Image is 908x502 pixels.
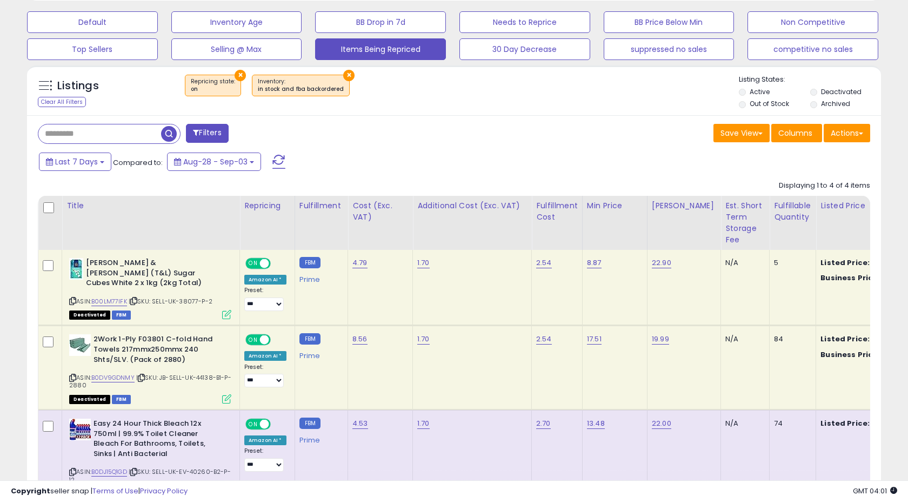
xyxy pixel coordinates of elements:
div: Amazon AI * [244,275,286,285]
button: Selling @ Max [171,38,302,60]
button: Last 7 Days [39,153,111,171]
div: on [191,85,235,93]
button: BB Drop in 7d [315,11,446,33]
button: Non Competitive [747,11,878,33]
button: competitive no sales [747,38,878,60]
a: 22.00 [652,418,671,429]
span: ON [246,420,260,429]
a: B0DJ15Q1GD [91,467,127,477]
span: | SKU: SELL-UK-38077-P-2 [129,297,212,306]
span: OFF [269,259,286,268]
label: Out of Stock [750,99,789,108]
span: Last 7 Days [55,156,98,167]
div: [PERSON_NAME] [652,200,716,212]
a: 8.56 [352,334,368,345]
div: Fulfillable Quantity [774,200,811,223]
b: Listed Price: [820,334,870,344]
span: FBM [112,395,131,404]
button: Actions [824,124,870,142]
div: Repricing [244,200,290,212]
img: 41NHa2XXiCL._SL40_.jpg [69,258,83,280]
a: 13.48 [587,418,605,429]
button: Needs to Reprice [459,11,590,33]
button: × [343,70,355,81]
button: Inventory Age [171,11,302,33]
div: 84 [774,334,807,344]
span: Inventory : [258,77,344,94]
button: Columns [771,124,822,142]
span: ON [246,335,260,345]
span: | SKU: SELL-UK-EV-40260-B2-P-12 [69,467,231,484]
small: FBM [299,257,321,268]
div: Fulfillment [299,200,343,212]
div: N/A [725,419,761,428]
span: Aug-28 - Sep-03 [183,156,248,167]
label: Archived [821,99,850,108]
span: 2025-09-11 04:01 GMT [853,486,897,496]
div: Preset: [244,447,286,472]
div: Min Price [587,200,643,212]
small: FBM [299,333,321,345]
button: Top Sellers [27,38,158,60]
span: Columns [778,128,812,138]
b: Business Price: [820,349,880,360]
div: Est. Short Term Storage Fee [725,200,765,246]
a: 8.87 [587,257,602,268]
strong: Copyright [11,486,50,496]
div: ASIN: [69,334,231,402]
button: BB Price Below Min [604,11,735,33]
b: 2Work 1-Ply F03801 C-fold Hand Towels 217mmx250mmx 240 Shts/SLV. (Pack of 2880) [94,334,225,367]
span: FBM [112,311,131,320]
label: Active [750,87,770,96]
button: × [235,70,246,81]
a: B0DV9GDNMY [91,373,135,382]
div: Clear All Filters [38,97,86,107]
span: ON [246,259,260,268]
b: Listed Price: [820,418,870,428]
span: | SKU: JB-SELL-UK-44138-B1-P-2880 [69,373,231,389]
img: 41xm64eMGTL._SL40_.jpg [69,334,91,356]
div: 5 [774,258,807,268]
div: Additional Cost (Exc. VAT) [417,200,527,212]
button: Filters [186,124,228,143]
div: Amazon AI * [244,351,286,361]
span: OFF [269,420,286,429]
div: Prime [299,347,339,360]
div: Cost (Exc. VAT) [352,200,408,223]
a: 2.54 [536,334,552,345]
a: 17.51 [587,334,602,345]
a: 2.54 [536,257,552,268]
span: OFF [269,335,286,345]
small: FBM [299,418,321,429]
label: Deactivated [821,87,862,96]
span: Compared to: [113,157,163,168]
div: Preset: [244,364,286,388]
div: N/A [725,258,761,268]
a: 1.70 [417,334,430,345]
button: Items Being Repriced [315,38,446,60]
div: Fulfillment Cost [536,200,578,223]
h5: Listings [57,78,99,94]
a: 19.99 [652,334,669,345]
img: 51ZUUqHNOpL._SL40_.jpg [69,419,91,440]
a: 4.79 [352,257,368,268]
a: 1.70 [417,418,430,429]
div: Prime [299,271,339,284]
div: Amazon AI * [244,435,286,445]
a: 2.70 [536,418,551,429]
a: 1.70 [417,257,430,268]
span: All listings that are unavailable for purchase on Amazon for any reason other than out-of-stock [69,311,110,320]
a: 4.53 [352,418,368,429]
button: Save View [713,124,770,142]
div: seller snap | | [11,486,188,497]
div: in stock and fba backordered [258,85,344,93]
a: 22.90 [652,257,671,268]
b: [PERSON_NAME] & [PERSON_NAME] (T&L) Sugar Cubes White 2 x 1kg (2kg Total) [86,258,217,291]
b: Business Price: [820,273,880,283]
a: Terms of Use [92,486,138,496]
div: Preset: [244,287,286,311]
b: Listed Price: [820,257,870,268]
b: Easy 24 Hour Thick Bleach 12x 750ml | 99.9% Toilet Cleaner Bleach For Bathrooms, Toilets, Sinks |... [94,419,225,461]
span: All listings that are unavailable for purchase on Amazon for any reason other than out-of-stock [69,395,110,404]
div: ASIN: [69,258,231,318]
